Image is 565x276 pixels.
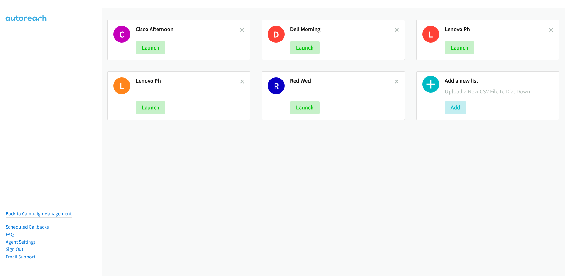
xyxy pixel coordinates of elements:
a: Back to Campaign Management [6,211,72,217]
h2: Red Wed [290,77,394,85]
h1: D [268,26,285,43]
a: Sign Out [6,246,23,252]
h1: C [113,26,130,43]
button: Launch [136,101,165,114]
button: Launch [445,41,474,54]
h1: L [113,77,130,94]
button: Add [445,101,466,114]
a: Email Support [6,254,35,260]
p: Upload a New CSV File to Dial Down [445,87,553,96]
h2: Lenovo Ph [445,26,549,33]
h2: Add a new list [445,77,553,85]
button: Launch [290,41,320,54]
h1: L [422,26,439,43]
button: Launch [136,41,165,54]
a: Agent Settings [6,239,36,245]
h2: Cisco Afternoon [136,26,240,33]
h1: R [268,77,285,94]
a: FAQ [6,231,14,237]
h2: Lenovo Ph [136,77,240,85]
a: Scheduled Callbacks [6,224,49,230]
button: Launch [290,101,320,114]
h2: Dell Morning [290,26,394,33]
